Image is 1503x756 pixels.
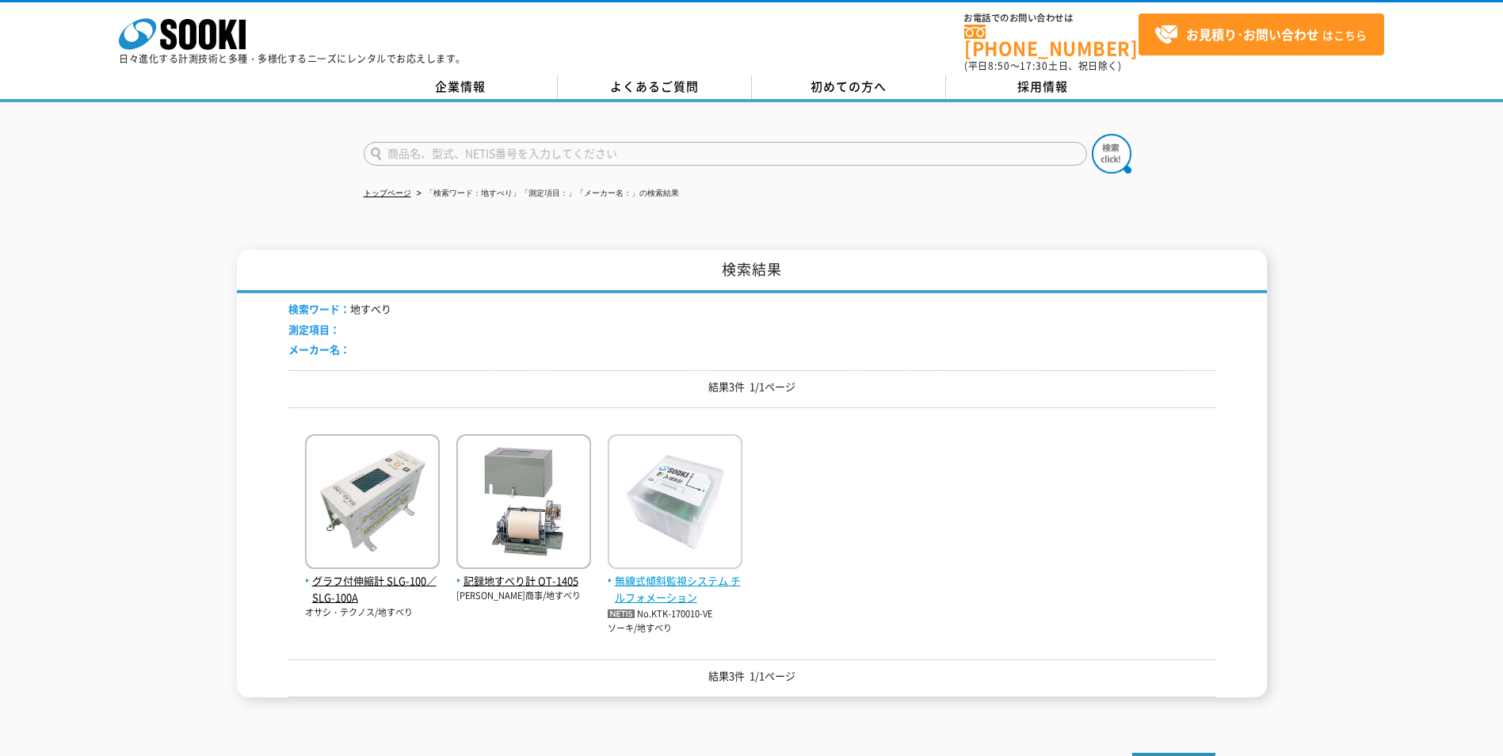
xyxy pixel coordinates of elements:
[305,573,440,606] span: グラフ付伸縮計 SLG-100／SLG-100A
[364,75,558,99] a: 企業情報
[119,54,466,63] p: 日々進化する計測技術と多種・多様化するニーズにレンタルでお応えします。
[1154,23,1367,47] span: はこちら
[288,301,350,316] span: 検索ワード：
[288,342,350,357] span: メーカー名：
[946,75,1140,99] a: 採用情報
[414,185,679,202] li: 「検索ワード：地すべり」「測定項目：」「メーカー名：」の検索結果
[456,590,591,603] p: [PERSON_NAME]商事/地すべり
[988,59,1010,73] span: 8:50
[608,434,742,573] img: チルフォメーション
[305,556,440,605] a: グラフ付伸縮計 SLG-100／SLG-100A
[558,75,752,99] a: よくあるご質問
[288,301,391,318] li: 地すべり
[456,434,591,573] img: OT-1405
[305,606,440,620] p: オサシ・テクノス/地すべり
[237,250,1267,293] h1: 検索結果
[752,75,946,99] a: 初めての方へ
[456,573,591,590] span: 記録地すべり計 OT-1405
[964,13,1139,23] span: お電話でのお問い合わせは
[608,556,742,605] a: 無線式傾斜監視システム チルフォメーション
[608,573,742,606] span: 無線式傾斜監視システム チルフォメーション
[364,189,411,197] a: トップページ
[1186,25,1319,44] strong: お見積り･お問い合わせ
[608,606,742,623] p: No.KTK-170010-VE
[811,78,887,95] span: 初めての方へ
[1092,134,1131,174] img: btn_search.png
[305,434,440,573] img: SLG-100／SLG-100A
[964,25,1139,57] a: [PHONE_NUMBER]
[608,622,742,636] p: ソーキ/地すべり
[1139,13,1384,55] a: お見積り･お問い合わせはこちら
[964,59,1121,73] span: (平日 ～ 土日、祝日除く)
[1020,59,1048,73] span: 17:30
[288,668,1215,685] p: 結果3件 1/1ページ
[456,556,591,590] a: 記録地すべり計 OT-1405
[288,379,1215,395] p: 結果3件 1/1ページ
[364,142,1087,166] input: 商品名、型式、NETIS番号を入力してください
[288,322,340,337] span: 測定項目：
